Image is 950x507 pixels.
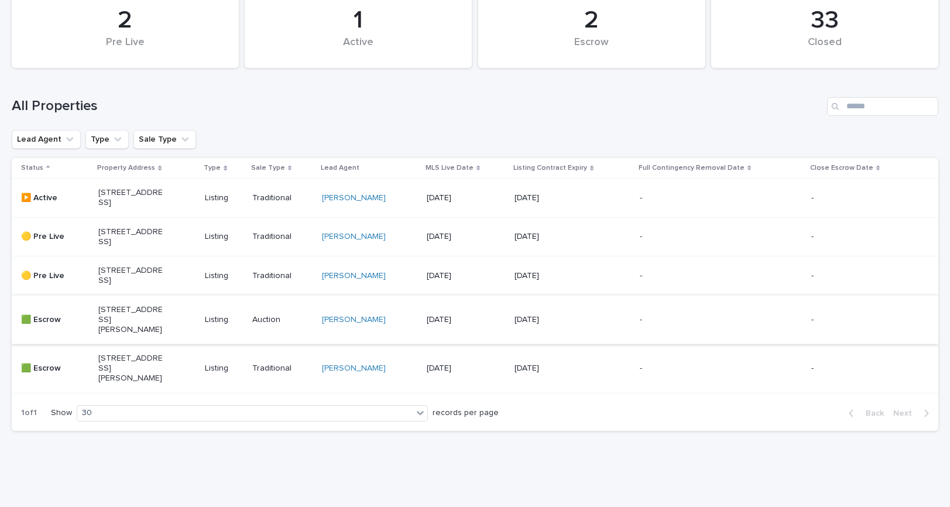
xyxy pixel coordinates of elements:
[811,364,876,374] p: -
[426,162,474,174] p: MLS Live Date
[322,193,386,203] a: [PERSON_NAME]
[811,232,876,242] p: -
[889,405,938,422] button: Next
[811,271,876,281] p: -
[427,232,492,242] p: [DATE]
[252,193,313,203] p: Traditional
[205,315,242,325] p: Listing
[12,179,938,218] tr: ▶️ Active[STREET_ADDRESS]ListingTraditional[PERSON_NAME] [DATE][DATE]--
[893,405,919,422] span: Next
[98,305,163,334] p: [STREET_ADDRESS][PERSON_NAME]
[640,364,705,374] p: -
[205,232,242,242] p: Listing
[513,162,587,174] p: Listing Contract Expiry
[21,232,86,242] p: 🟡 Pre Live
[12,344,938,393] tr: 🟩 Escrow[STREET_ADDRESS][PERSON_NAME]ListingTraditional[PERSON_NAME] [DATE][DATE]--
[515,271,579,281] p: [DATE]
[515,364,579,374] p: [DATE]
[839,405,889,422] button: Back
[640,271,705,281] p: -
[21,193,86,203] p: ▶️ Active
[827,97,938,116] input: Search
[811,315,876,325] p: -
[98,354,163,383] p: [STREET_ADDRESS][PERSON_NAME]
[205,364,242,374] p: Listing
[515,315,579,325] p: [DATE]
[77,407,413,419] div: 30
[98,266,163,286] p: [STREET_ADDRESS]
[205,193,242,203] p: Listing
[498,36,685,61] div: Escrow
[322,271,386,281] a: [PERSON_NAME]
[21,364,86,374] p: 🟩 Escrow
[640,193,705,203] p: -
[21,315,86,325] p: 🟩 Escrow
[252,364,313,374] p: Traditional
[85,130,129,149] button: Type
[12,217,938,256] tr: 🟡 Pre Live[STREET_ADDRESS]ListingTraditional[PERSON_NAME] [DATE][DATE]--
[433,408,499,418] p: records per page
[322,232,386,242] a: [PERSON_NAME]
[265,36,452,61] div: Active
[251,162,285,174] p: Sale Type
[810,162,873,174] p: Close Escrow Date
[12,98,822,115] h1: All Properties
[252,232,313,242] p: Traditional
[427,315,492,325] p: [DATE]
[640,232,705,242] p: -
[265,6,452,35] div: 1
[427,364,492,374] p: [DATE]
[205,271,242,281] p: Listing
[639,162,745,174] p: Full Contingency Removal Date
[97,162,155,174] p: Property Address
[515,193,579,203] p: [DATE]
[322,364,386,374] a: [PERSON_NAME]
[32,36,219,61] div: Pre Live
[12,399,46,427] p: 1 of 1
[51,408,72,418] p: Show
[12,130,81,149] button: Lead Agent
[98,227,163,247] p: [STREET_ADDRESS]
[427,271,492,281] p: [DATE]
[21,271,86,281] p: 🟡 Pre Live
[731,6,918,35] div: 33
[12,256,938,296] tr: 🟡 Pre Live[STREET_ADDRESS]ListingTraditional[PERSON_NAME] [DATE][DATE]--
[12,295,938,344] tr: 🟩 Escrow[STREET_ADDRESS][PERSON_NAME]ListingAuction[PERSON_NAME] [DATE][DATE]--
[427,193,492,203] p: [DATE]
[133,130,196,149] button: Sale Type
[322,315,386,325] a: [PERSON_NAME]
[811,193,876,203] p: -
[21,162,43,174] p: Status
[98,188,163,208] p: [STREET_ADDRESS]
[321,162,359,174] p: Lead Agent
[252,271,313,281] p: Traditional
[731,36,918,61] div: Closed
[32,6,219,35] div: 2
[252,315,313,325] p: Auction
[640,315,705,325] p: -
[859,405,884,422] span: Back
[498,6,685,35] div: 2
[204,162,221,174] p: Type
[515,232,579,242] p: [DATE]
